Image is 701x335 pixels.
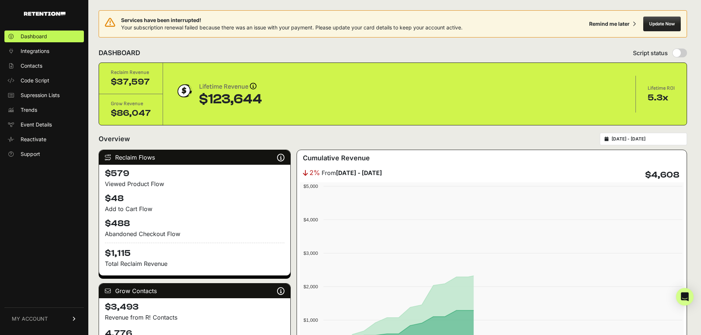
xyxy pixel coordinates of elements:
[105,313,284,322] p: Revenue from R! Contacts
[4,89,84,101] a: Supression Lists
[21,77,49,84] span: Code Script
[21,136,46,143] span: Reactivate
[4,148,84,160] a: Support
[105,193,284,204] h4: $48
[643,17,681,31] button: Update Now
[589,20,630,28] div: Remind me later
[633,49,668,57] span: Script status
[111,69,151,76] div: Reclaim Revenue
[676,288,694,306] div: Open Intercom Messenger
[199,92,262,107] div: $123,644
[4,133,84,145] a: Reactivate
[4,75,84,86] a: Code Script
[105,179,284,188] div: Viewed Product Flow
[105,301,284,313] h4: $3,493
[111,76,151,88] div: $37,597
[99,134,130,144] h2: Overview
[105,218,284,229] h4: $488
[99,150,290,165] div: Reclaim Flows
[121,17,463,24] span: Services have been interrupted!
[4,45,84,57] a: Integrations
[309,168,320,178] span: 2%
[105,229,284,238] div: Abandoned Checkout Flow
[99,48,140,58] h2: DASHBOARD
[111,107,151,119] div: $86,047
[322,168,382,177] span: From
[21,92,60,99] span: Supression Lists
[4,307,84,330] a: MY ACCOUNT
[21,62,42,70] span: Contacts
[105,243,284,259] h4: $1,115
[304,183,318,189] text: $5,000
[199,82,262,92] div: Lifetime Revenue
[121,24,463,31] span: Your subscription renewal failed because there was an issue with your payment. Please update your...
[4,104,84,116] a: Trends
[648,92,675,104] div: 5.3x
[21,121,52,128] span: Event Details
[4,31,84,42] a: Dashboard
[105,259,284,268] p: Total Reclaim Revenue
[99,284,290,298] div: Grow Contacts
[105,204,284,213] div: Add to Cart Flow
[304,317,318,323] text: $1,000
[111,100,151,107] div: Grow Revenue
[21,150,40,158] span: Support
[175,82,193,100] img: dollar-coin-05c43ed7efb7bc0c12610022525b4bbbb207c7efeef5aecc26f025e68dcafac9.png
[105,168,284,179] h4: $579
[21,47,49,55] span: Integrations
[21,33,47,40] span: Dashboard
[304,217,318,222] text: $4,000
[304,250,318,256] text: $3,000
[586,17,639,31] button: Remind me later
[304,284,318,289] text: $2,000
[648,85,675,92] div: Lifetime ROI
[12,315,48,322] span: MY ACCOUNT
[4,119,84,131] a: Event Details
[4,60,84,72] a: Contacts
[24,12,66,16] img: Retention.com
[645,169,679,181] h4: $4,608
[21,106,37,114] span: Trends
[336,169,382,177] strong: [DATE] - [DATE]
[303,153,370,163] h3: Cumulative Revenue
